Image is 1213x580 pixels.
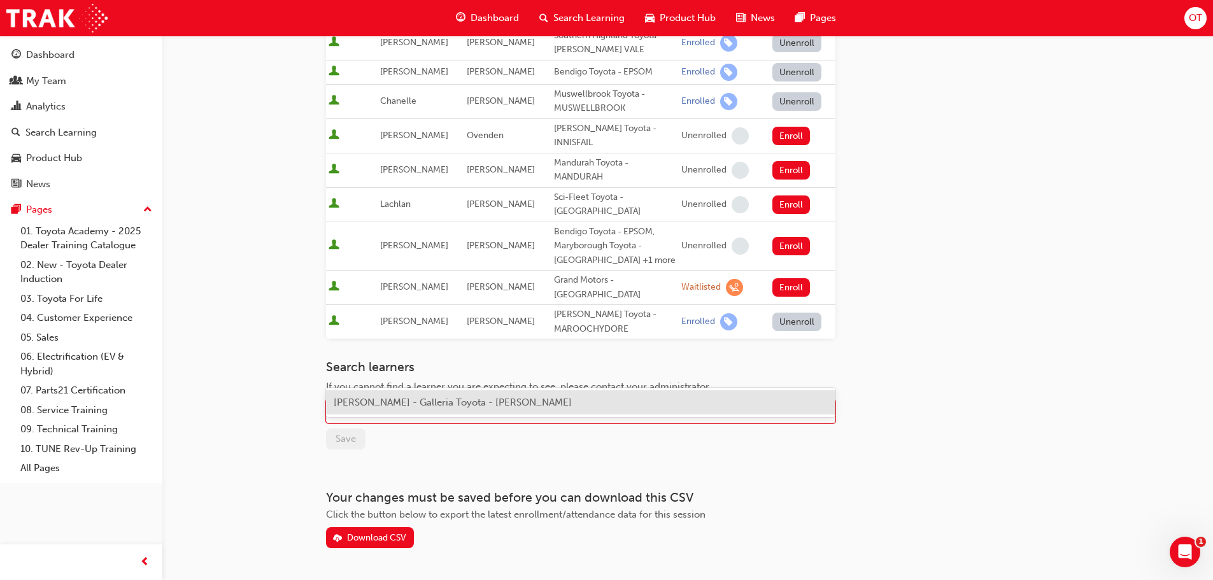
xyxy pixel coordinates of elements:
[456,10,465,26] span: guage-icon
[380,240,448,251] span: [PERSON_NAME]
[326,509,706,520] span: Click the button below to export the latest enrollment/attendance data for this session
[380,95,416,106] span: Chanelle
[772,195,811,214] button: Enroll
[26,177,50,192] div: News
[329,95,339,108] span: User is active
[380,37,448,48] span: [PERSON_NAME]
[681,281,721,294] div: Waitlisted
[380,316,448,327] span: [PERSON_NAME]
[467,37,535,48] span: [PERSON_NAME]
[467,316,535,327] span: [PERSON_NAME]
[539,10,548,26] span: search-icon
[380,281,448,292] span: [PERSON_NAME]
[15,439,157,459] a: 10. TUNE Rev-Up Training
[11,204,21,216] span: pages-icon
[772,237,811,255] button: Enroll
[11,179,21,190] span: news-icon
[380,130,448,141] span: [PERSON_NAME]
[554,190,676,219] div: Sci-Fleet Toyota - [GEOGRAPHIC_DATA]
[720,34,737,52] span: learningRecordVerb_ENROLL-icon
[326,428,365,449] button: Save
[26,74,66,88] div: My Team
[732,127,749,145] span: learningRecordVerb_NONE-icon
[720,313,737,330] span: learningRecordVerb_ENROLL-icon
[785,5,846,31] a: pages-iconPages
[329,36,339,49] span: User is active
[326,360,835,374] h3: Search learners
[6,4,108,32] img: Trak
[1170,537,1200,567] iframe: Intercom live chat
[11,50,21,61] span: guage-icon
[681,164,727,176] div: Unenrolled
[15,458,157,478] a: All Pages
[467,130,504,141] span: Ovenden
[326,527,414,548] button: Download CSV
[380,199,411,209] span: Lachlan
[1189,11,1202,25] span: OT
[326,381,711,392] span: If you cannot find a learner you are expecting to see, please contact your administrator.
[681,95,715,108] div: Enrolled
[329,129,339,142] span: User is active
[554,273,676,302] div: Grand Motors - [GEOGRAPHIC_DATA]
[467,66,535,77] span: [PERSON_NAME]
[467,199,535,209] span: [PERSON_NAME]
[15,255,157,289] a: 02. New - Toyota Dealer Induction
[681,66,715,78] div: Enrolled
[26,99,66,114] div: Analytics
[5,69,157,93] a: My Team
[5,146,157,170] a: Product Hub
[26,48,74,62] div: Dashboard
[720,64,737,81] span: learningRecordVerb_ENROLL-icon
[15,289,157,309] a: 03. Toyota For Life
[681,240,727,252] div: Unenrolled
[15,328,157,348] a: 05. Sales
[347,532,406,543] div: Download CSV
[772,313,822,331] button: Unenroll
[15,381,157,400] a: 07. Parts21 Certification
[772,34,822,52] button: Unenroll
[380,66,448,77] span: [PERSON_NAME]
[380,164,448,175] span: [PERSON_NAME]
[329,198,339,211] span: User is active
[11,76,21,87] span: people-icon
[772,161,811,180] button: Enroll
[467,164,535,175] span: [PERSON_NAME]
[681,37,715,49] div: Enrolled
[26,202,52,217] div: Pages
[329,164,339,176] span: User is active
[5,41,157,198] button: DashboardMy TeamAnalyticsSearch LearningProduct HubNews
[140,555,150,570] span: prev-icon
[810,11,836,25] span: Pages
[751,11,775,25] span: News
[471,11,519,25] span: Dashboard
[726,279,743,296] span: learningRecordVerb_WAITLIST-icon
[11,101,21,113] span: chart-icon
[143,202,152,218] span: up-icon
[467,240,535,251] span: [PERSON_NAME]
[772,92,822,111] button: Unenroll
[681,130,727,142] div: Unenrolled
[554,65,676,80] div: Bendigo Toyota - EPSOM
[15,308,157,328] a: 04. Customer Experience
[732,196,749,213] span: learningRecordVerb_NONE-icon
[11,153,21,164] span: car-icon
[732,237,749,255] span: learningRecordVerb_NONE-icon
[336,433,356,444] span: Save
[446,5,529,31] a: guage-iconDashboard
[329,66,339,78] span: User is active
[681,316,715,328] div: Enrolled
[772,278,811,297] button: Enroll
[726,5,785,31] a: news-iconNews
[15,400,157,420] a: 08. Service Training
[5,43,157,67] a: Dashboard
[553,11,625,25] span: Search Learning
[5,121,157,145] a: Search Learning
[5,173,157,196] a: News
[15,347,157,381] a: 06. Electrification (EV & Hybrid)
[736,10,746,26] span: news-icon
[5,95,157,118] a: Analytics
[635,5,726,31] a: car-iconProduct Hub
[467,281,535,292] span: [PERSON_NAME]
[1184,7,1207,29] button: OT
